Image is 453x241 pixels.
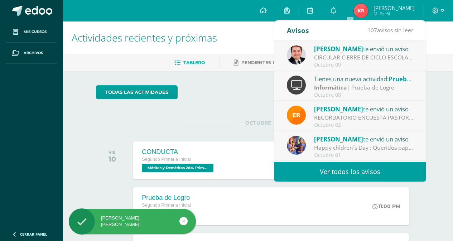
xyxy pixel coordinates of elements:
span: [PERSON_NAME] [314,135,363,143]
a: Pendientes de entrega [234,57,303,68]
span: avisos sin leer [367,26,413,34]
div: | Prueba de Logro [314,83,414,92]
a: Tablero [174,57,205,68]
div: Happy chldren´s Day : Queridos papitos: Deseo que se encuentren muy bien, quisiera pedirles favor... [314,144,414,152]
a: Ver todos los avisos [274,162,426,182]
img: fbddc8d3888fedf0957fbae827cca303.png [354,4,368,18]
div: te envió un aviso [314,134,414,144]
span: 107 [367,26,377,34]
div: te envió un aviso [314,104,414,114]
div: [PERSON_NAME], [PERSON_NAME]! [69,215,196,228]
div: Octubre 08 [314,92,414,98]
span: [PERSON_NAME] [374,4,415,11]
span: Pendientes de entrega [241,60,303,65]
div: CONDUCTA [142,148,215,156]
div: Prueba de Logro [142,194,191,202]
span: Actividades recientes y próximas [72,31,217,44]
div: 11:00 PM [372,203,400,209]
span: Mis cursos [24,29,47,35]
span: Segundo Primaria Inicial [142,203,191,208]
div: Tienes una nueva actividad: [314,74,414,83]
div: VIE [109,150,116,155]
div: Octubre 01 [314,152,414,158]
img: 890e40971ad6f46e050b48f7f5834b7c.png [287,106,306,125]
strong: Informática [314,83,347,91]
div: Octubre 02 [314,122,414,128]
span: Archivos [24,50,43,56]
span: Cerrar panel [20,232,47,237]
span: [PERSON_NAME] [314,105,363,113]
img: 3f4c0a665c62760dc8d25f6423ebedea.png [287,136,306,155]
span: Tablero [183,60,205,65]
span: [PERSON_NAME] [314,45,363,53]
div: RECORDATORIO ENCUESTA PASTORAL: BUEN DÍA, SE LES SALUDA CORDIALMENTE Y SOLO PARA RECORDAR A LOS Q... [314,114,414,122]
a: Mis cursos [6,21,57,43]
a: Archivos [6,43,57,64]
div: 10 [109,155,116,163]
a: todas las Actividades [96,85,178,99]
span: OCTUBRE [234,120,283,126]
div: Octubre 09 [314,62,414,68]
img: 57933e79c0f622885edf5cfea874362b.png [287,45,306,64]
div: Avisos [287,20,309,40]
span: Prueba de Logro [389,75,437,83]
div: CIRCULAR CIERRE DE CICLO ESCOLAR 2025: Buenas tardes estimados Padres y Madres de familia: Es un ... [314,53,414,62]
span: Méritos y Deméritos 2do. Primaria ¨B¨ 'B' [142,164,213,172]
span: Mi Perfil [374,11,415,17]
span: Segundo Primaria Inicial [142,157,191,162]
div: te envió un aviso [314,44,414,53]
